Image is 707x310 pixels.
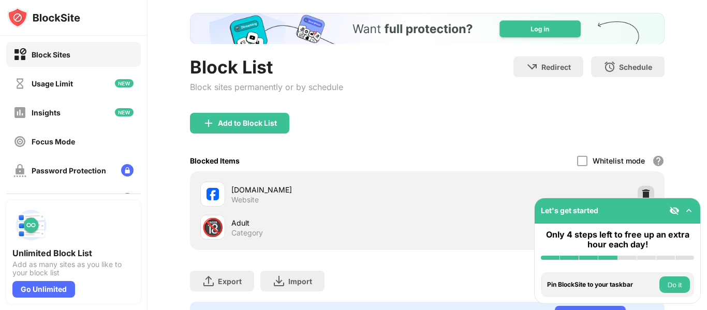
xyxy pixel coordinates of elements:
[13,48,26,61] img: block-on.svg
[121,164,134,176] img: lock-menu.svg
[541,230,694,249] div: Only 4 steps left to free up an extra hour each day!
[115,108,134,116] img: new-icon.svg
[32,79,73,88] div: Usage Limit
[619,63,652,71] div: Schedule
[593,156,645,165] div: Whitelist mode
[231,228,263,238] div: Category
[202,217,224,238] div: 🔞
[13,106,26,119] img: insights-off.svg
[541,63,571,71] div: Redirect
[231,195,259,204] div: Website
[32,108,61,117] div: Insights
[541,206,598,215] div: Let's get started
[288,277,312,286] div: Import
[13,193,26,206] img: customize-block-page-off.svg
[32,50,70,59] div: Block Sites
[115,79,134,87] img: new-icon.svg
[190,13,665,44] iframe: Banner
[12,206,50,244] img: push-block-list.svg
[13,77,26,90] img: time-usage-off.svg
[13,164,26,177] img: password-protection-off.svg
[207,188,219,200] img: favicons
[218,119,277,127] div: Add to Block List
[659,276,690,293] button: Do it
[218,277,242,286] div: Export
[231,184,428,195] div: [DOMAIN_NAME]
[7,7,80,28] img: logo-blocksite.svg
[32,166,106,175] div: Password Protection
[190,82,343,92] div: Block sites permanently or by schedule
[684,205,694,216] img: omni-setup-toggle.svg
[32,137,75,146] div: Focus Mode
[190,156,240,165] div: Blocked Items
[13,135,26,148] img: focus-off.svg
[190,56,343,78] div: Block List
[12,248,135,258] div: Unlimited Block List
[12,281,75,298] div: Go Unlimited
[12,260,135,277] div: Add as many sites as you like to your block list
[547,281,657,288] div: Pin BlockSite to your taskbar
[669,205,680,216] img: eye-not-visible.svg
[231,217,428,228] div: Adult
[121,193,134,205] img: lock-menu.svg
